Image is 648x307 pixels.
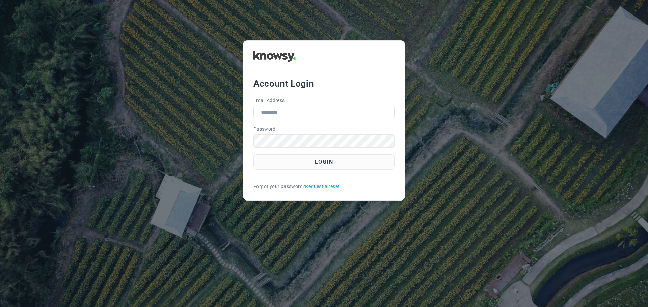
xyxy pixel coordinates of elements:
[305,183,340,190] a: Request a reset
[253,126,276,133] label: Password
[253,97,285,104] label: Email Address
[253,78,395,90] div: Account Login
[253,183,395,190] div: Forgot your password?
[253,154,395,170] button: Login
